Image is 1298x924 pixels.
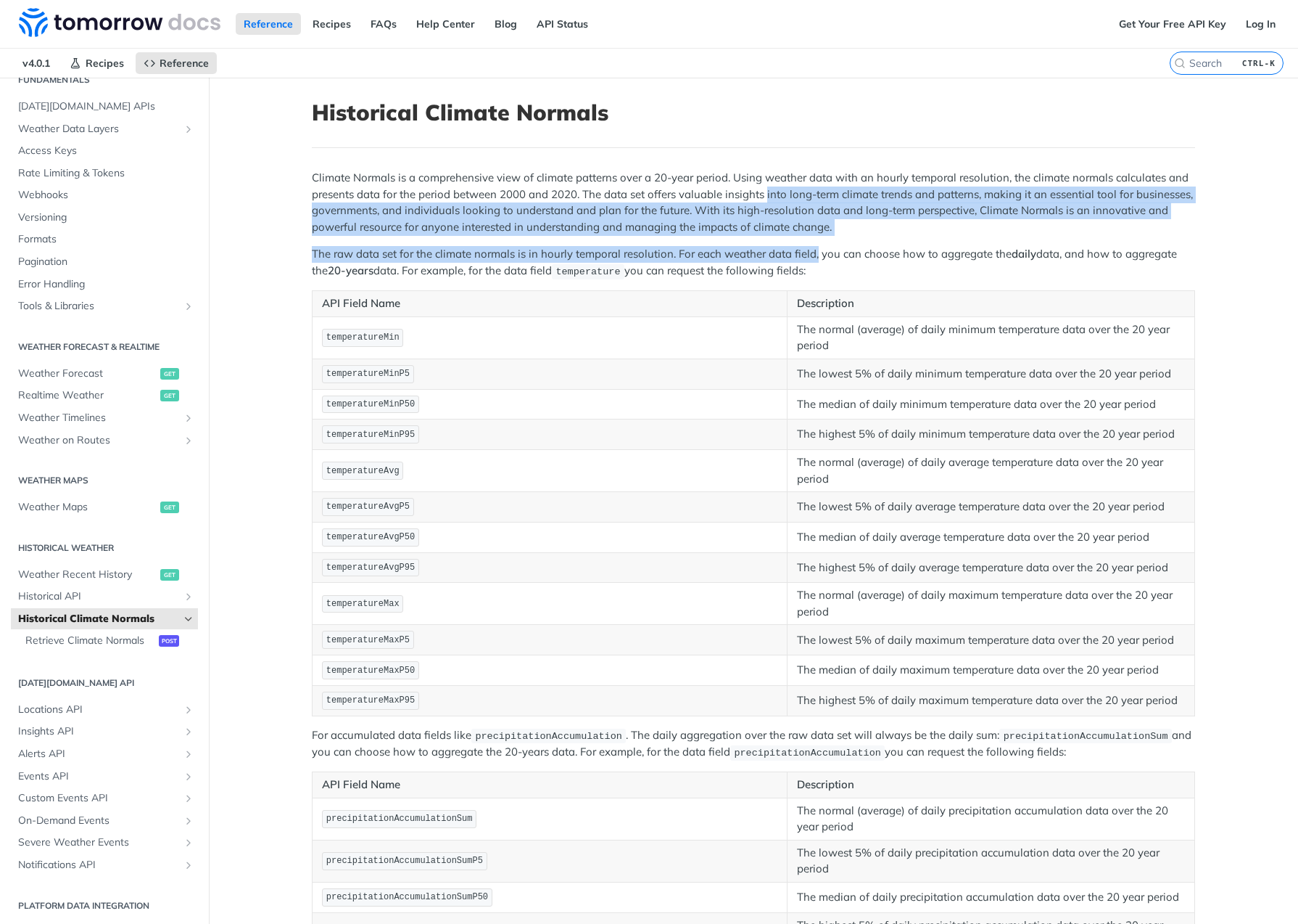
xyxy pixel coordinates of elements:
[18,99,194,114] span: [DATE][DOMAIN_NAME] APIs
[19,8,220,37] img: Tomorrow.io Weather API Docs
[322,777,777,793] p: API Field Name
[305,13,359,35] a: Recipes
[408,13,483,35] a: Help Center
[797,560,1185,576] p: The highest 5% of daily average temperature data over the 20 year period
[18,858,179,872] span: Notifications API
[312,727,1195,761] p: For accumulated data fields like . The daily aggregation over the raw data set will always be the...
[183,726,194,737] button: Show subpages for Insights API
[18,835,179,850] span: Severe Weather Events
[312,170,1195,235] p: Climate Normals is a comprehensive view of climate patterns over a 20-year period. Using weather ...
[18,612,179,626] span: Historical Climate Normals
[183,837,194,849] button: Show subpages for Severe Weather Events
[363,13,405,35] a: FAQs
[18,747,179,761] span: Alerts API
[529,13,596,35] a: API Status
[11,229,198,250] a: Formats
[11,340,198,353] h2: Weather Forecast & realtime
[18,814,179,828] span: On-Demand Events
[797,587,1185,620] p: The normal (average) of daily maximum temperature data over the 20 year period
[797,845,1185,878] p: The lowest 5% of daily precipitation accumulation data over the 20 year period
[18,277,194,292] span: Error Handling
[555,266,620,277] span: temperature
[797,499,1185,515] p: The lowest 5% of daily average temperature data over the 20 year period
[183,859,194,871] button: Show subpages for Notifications API
[11,363,198,385] a: Weather Forecastget
[86,57,124,70] span: Recipes
[1004,731,1168,742] span: precipitationAccumulationSum
[18,630,198,652] a: Retrieve Climate Normalspost
[326,892,488,902] span: precipitationAccumulationSumP50
[797,426,1185,443] p: The highest 5% of daily minimum temperature data over the 20 year period
[18,388,157,403] span: Realtime Weather
[18,703,179,717] span: Locations API
[18,500,157,515] span: Weather Maps
[328,263,373,277] strong: 20-years
[18,210,194,225] span: Versioning
[797,632,1185,649] p: The lowest 5% of daily maximum temperature data over the 20 year period
[11,407,198,429] a: Weather TimelinesShow subpages for Weather Timelines
[11,118,198,140] a: Weather Data LayersShow subpages for Weather Data Layers
[18,299,179,314] span: Tools & Libraries
[11,96,198,118] a: [DATE][DOMAIN_NAME] APIs
[797,692,1185,709] p: The highest 5% of daily maximum temperature data over the 20 year period
[160,569,179,581] span: get
[18,769,179,784] span: Events API
[236,13,301,35] a: Reference
[326,466,400,476] span: temperatureAvg
[11,586,198,608] a: Historical APIShow subpages for Historical API
[11,766,198,788] a: Events APIShow subpages for Events API
[11,699,198,721] a: Locations APIShow subpages for Locations API
[797,322,1185,354] p: The normal (average) of daily minimum temperature data over the 20 year period
[160,368,179,380] span: get
[1012,247,1036,261] strong: daily
[15,52,58,74] span: v4.0.1
[160,390,179,401] span: get
[326,532,415,542] span: temperatureAvgP50
[18,568,157,582] span: Weather Recent History
[183,591,194,602] button: Show subpages for Historical API
[11,430,198,451] a: Weather on RoutesShow subpages for Weather on Routes
[18,166,194,181] span: Rate Limiting & Tokens
[326,695,415,706] span: temperatureMaxP95
[183,435,194,446] button: Show subpages for Weather on Routes
[487,13,525,35] a: Blog
[11,721,198,743] a: Insights APIShow subpages for Insights API
[18,232,194,247] span: Formats
[11,854,198,876] a: Notifications APIShow subpages for Notifications API
[11,207,198,229] a: Versioning
[11,496,198,518] a: Weather Mapsget
[18,367,157,381] span: Weather Forecast
[326,599,400,609] span: temperatureMax
[183,748,194,760] button: Show subpages for Alerts API
[1239,56,1279,70] kbd: CTRL-K
[11,832,198,854] a: Severe Weather EventsShow subpages for Severe Weather Events
[326,399,415,409] span: temperatureMinP50
[11,899,198,912] h2: Platform DATA integration
[183,815,194,827] button: Show subpages for On-Demand Events
[11,608,198,630] a: Historical Climate NormalsHide subpages for Historical Climate Normals
[11,251,198,273] a: Pagination
[18,589,179,604] span: Historical API
[797,662,1185,679] p: The median of daily maximum temperature data over the 20 year period
[11,140,198,162] a: Access Keys
[326,430,415,440] span: temperatureMinP95
[18,791,179,806] span: Custom Events API
[326,332,400,343] span: temperatureMin
[797,454,1185,487] p: The normal (average) of daily average temperature data over the 20 year period
[312,246,1195,279] p: The raw data set for the climate normals is in hourly temporal resolution. For each weather data ...
[797,803,1185,835] p: The normal (average) of daily precipitation accumulation data over the 20 year period
[1111,13,1234,35] a: Get Your Free API Key
[1174,57,1186,69] svg: Search
[475,731,622,742] span: precipitationAccumulation
[18,411,179,425] span: Weather Timelines
[160,502,179,513] span: get
[326,369,410,379] span: temperatureMinP5
[11,73,198,86] h2: Fundamentals
[11,163,198,184] a: Rate Limiting & Tokens
[183,412,194,424] button: Show subpages for Weather Timelines
[159,635,179,647] span: post
[326,814,473,824] span: precipitationAccumulationSum
[326,563,415,573] span: temperatureAvgP95
[11,676,198,690] h2: [DATE][DOMAIN_NAME] API
[11,743,198,765] a: Alerts APIShow subpages for Alerts API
